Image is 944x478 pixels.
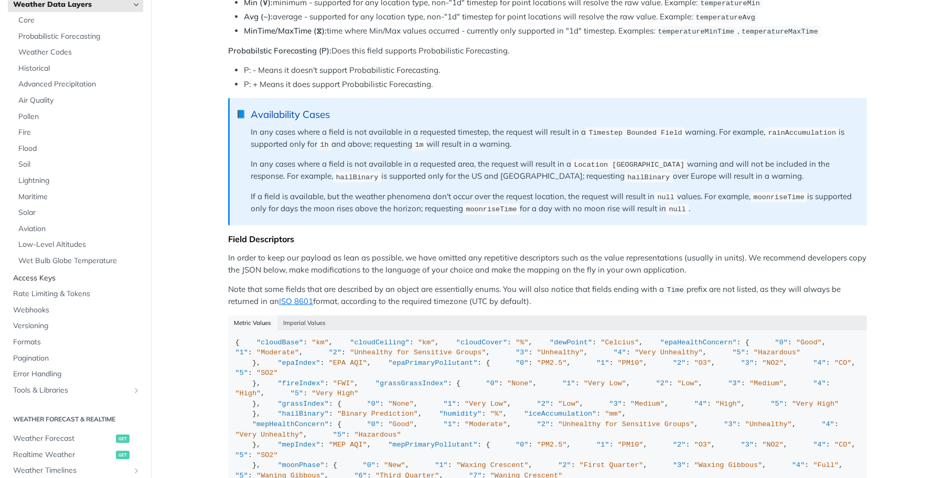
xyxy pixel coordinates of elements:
p: In order to keep our payload as lean as possible, we have omitted any repetitive descriptors such... [228,252,867,276]
span: "Medium" [749,379,784,387]
a: Wet Bulb Globe Temperature [13,253,143,269]
a: Probabilistic Forecasting [13,29,143,45]
span: "grassIndex" [278,400,329,408]
span: "1" [444,420,456,428]
span: "5" [770,400,783,408]
span: Webhooks [13,305,141,316]
span: "First Quarter" [580,461,643,469]
span: "NO2" [762,359,784,367]
span: "2" [329,349,341,356]
span: "1" [562,379,575,387]
span: "hailBinary" [278,410,329,418]
span: Timestep Bounded Field [588,129,682,137]
span: "Full" [813,461,839,469]
strong: MinTime/MaxTime (⧖): [244,26,327,36]
a: Fire [13,125,143,140]
span: "5" [733,349,745,356]
button: Hide subpages for Weather Data Layers [132,1,141,9]
span: "2" [673,359,685,367]
span: Realtime Weather [13,450,113,460]
a: Rate Limiting & Tokens [8,286,143,302]
a: Core [13,13,143,28]
span: "Very Low" [584,379,626,387]
span: "0" [363,461,376,469]
span: "CO" [834,441,851,449]
a: Air Quality [13,93,143,108]
span: Advanced Precipitation [18,79,141,90]
span: "SO2" [256,369,278,377]
span: "0" [367,420,380,428]
span: "dewPoint" [550,339,592,346]
a: Flood [13,141,143,157]
li: average - supported for any location type, non-"1d" timestep for point locations will resolve the... [244,11,867,23]
span: Weather Codes [18,47,141,58]
span: moonriseTime [466,205,517,213]
span: temperatureMinTime [658,28,734,36]
a: Aviation [13,221,143,237]
span: "%" [516,339,528,346]
span: Fire [18,127,141,138]
span: Versioning [13,321,141,331]
span: "epaHealthConcern" [660,339,737,346]
span: "Waxing Gibbous" [694,461,763,469]
span: "mepHealthConcern" [252,420,329,428]
span: "5" [235,451,248,459]
span: "O3" [694,359,711,367]
span: Historical [18,63,141,74]
span: hailBinary [627,173,670,181]
a: Low-Level Altitudes [13,237,143,253]
li: time where Min/Max values occurred - currently only supported in "1d" timestep. Examples: , [244,25,867,37]
span: "epaPrimaryPollutant" [388,359,477,367]
span: "km" [418,339,435,346]
span: "PM2.5" [537,359,567,367]
a: Maritime [13,189,143,205]
span: "PM10" [618,359,643,367]
span: "mepPrimaryPollutant" [388,441,477,449]
span: "3" [516,349,528,356]
span: "Moderate" [256,349,299,356]
span: "Very Unhealthy" [635,349,703,356]
span: "NO2" [762,441,784,449]
span: "cloudCover" [456,339,507,346]
span: Tools & Libraries [13,385,130,396]
span: Core [18,15,141,26]
span: Rate Limiting & Tokens [13,289,141,299]
span: "mepIndex" [278,441,320,449]
span: "Medium" [630,400,664,408]
span: "High" [715,400,741,408]
span: 1h [320,141,328,149]
a: Tools & LibrariesShow subpages for Tools & Libraries [8,383,143,398]
a: Solar [13,205,143,221]
span: Probabilistic Forecasting [18,31,141,42]
span: "cloudCeiling" [350,339,409,346]
span: Pollen [18,112,141,122]
strong: Avg (~): [244,12,273,21]
span: "None" [388,400,414,408]
span: "mm" [605,410,621,418]
a: Weather Codes [13,45,143,60]
span: "4" [813,359,826,367]
span: "humidity" [439,410,481,418]
span: "Unhealthy for Sensitive Groups" [558,420,694,428]
span: "5" [333,431,346,439]
span: Pagination [13,353,141,364]
span: "Waxing Crescent" [456,461,529,469]
div: Availability Cases [251,108,856,121]
span: Aviation [18,224,141,234]
span: rainAccumulation [768,129,836,137]
span: Maritime [18,192,141,202]
li: P: - Means it doesn't support Probabilistic Forecasting. [244,64,867,77]
a: ISO 8601 [279,296,313,306]
span: "0" [516,359,528,367]
span: "1" [596,441,609,449]
span: "4" [694,400,707,408]
span: "Good" [796,339,822,346]
span: hailBinary [336,173,378,181]
span: "New" [384,461,405,469]
span: 1m [415,141,423,149]
span: "2" [673,441,685,449]
span: "CO" [834,359,851,367]
li: P: + Means it does support Probabilistic Forecasting. [244,79,867,91]
span: "5" [291,389,303,397]
span: "4" [813,441,826,449]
